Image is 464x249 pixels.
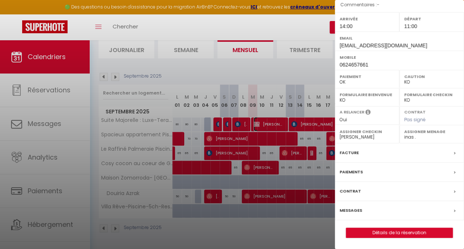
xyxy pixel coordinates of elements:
label: A relancer [340,109,364,115]
button: Ouvrir le widget de chat LiveChat [6,3,28,25]
button: Détails de la réservation [346,228,453,238]
span: [EMAIL_ADDRESS][DOMAIN_NAME] [340,42,427,48]
label: Assigner Menage [404,128,459,135]
label: Email [340,34,459,42]
label: Mobile [340,54,459,61]
label: Contrat [404,109,426,114]
label: Arrivée [340,15,395,23]
label: Départ [404,15,459,23]
label: Facture [340,149,359,157]
p: Commentaires : [340,1,458,8]
span: 0624657661 [340,62,368,68]
label: Assigner Checkin [340,128,395,135]
label: Caution [404,73,459,80]
i: Sélectionner OUI si vous souhaiter envoyer les séquences de messages post-checkout [365,109,371,117]
label: Formulaire Bienvenue [340,91,395,98]
label: Messages [340,207,362,214]
label: Contrat [340,187,361,195]
span: 14:00 [340,23,353,29]
span: - [377,1,379,8]
span: Pas signé [404,116,426,123]
label: Formulaire Checkin [404,91,459,98]
label: Paiement [340,73,395,80]
a: Détails de la réservation [346,228,453,238]
span: 11:00 [404,23,417,29]
label: Paiements [340,168,363,176]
